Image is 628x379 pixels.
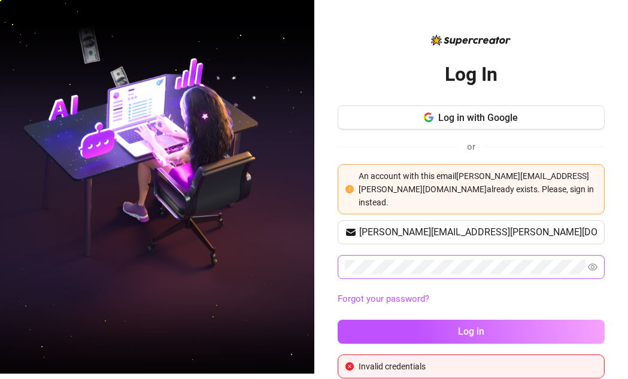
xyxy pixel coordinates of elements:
[359,171,594,207] span: An account with this email [PERSON_NAME][EMAIL_ADDRESS][PERSON_NAME][DOMAIN_NAME] already exists....
[445,62,497,87] h2: Log In
[431,35,511,46] img: logo-BBDzfeDw.svg
[359,360,597,373] div: Invalid credentials
[338,105,605,129] button: Log in with Google
[467,141,475,152] span: or
[338,320,605,344] button: Log in
[338,292,605,307] a: Forgot your password?
[345,185,354,193] span: exclamation-circle
[458,326,484,337] span: Log in
[588,262,597,272] span: eye
[345,362,354,371] span: close-circle
[438,112,518,123] span: Log in with Google
[338,293,429,304] a: Forgot your password?
[359,225,597,239] input: Your email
